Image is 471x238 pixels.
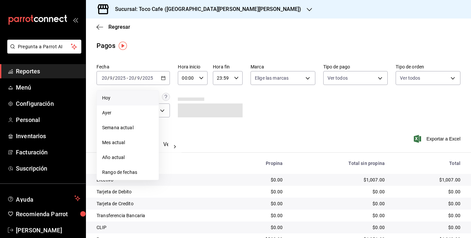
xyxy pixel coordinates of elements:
span: Regresar [108,24,130,30]
div: Total [395,161,460,166]
div: $0.00 [293,188,385,195]
div: $0.00 [232,200,283,207]
span: Configuración [16,99,80,108]
div: Transferencia Bancaria [97,212,221,219]
span: / [140,75,142,81]
span: / [107,75,109,81]
span: Ver todos [400,75,420,81]
button: Ver pagos [163,141,188,152]
div: Total sin propina [293,161,385,166]
div: $0.00 [232,177,283,183]
span: Elige las marcas [255,75,289,81]
input: -- [109,75,113,81]
div: Tarjeta de Credito [97,200,221,207]
div: Tarjeta de Debito [97,188,221,195]
div: $0.00 [232,188,283,195]
button: open_drawer_menu [73,17,78,22]
div: CLIP [97,224,221,231]
span: Personal [16,115,80,124]
button: Exportar a Excel [415,135,460,143]
div: $0.00 [395,224,460,231]
span: Hoy [102,95,153,101]
span: Suscripción [16,164,80,173]
a: Pregunta a Parrot AI [5,48,81,55]
div: $0.00 [395,200,460,207]
input: ---- [115,75,126,81]
label: Tipo de orden [396,64,460,69]
input: -- [101,75,107,81]
input: -- [137,75,140,81]
span: Ver todos [328,75,348,81]
div: $1,007.00 [395,177,460,183]
label: Tipo de pago [323,64,388,69]
span: / [135,75,137,81]
input: ---- [142,75,153,81]
span: Ayer [102,109,153,116]
span: Recomienda Parrot [16,210,80,218]
span: Ayuda [16,194,72,202]
div: $0.00 [293,212,385,219]
span: Rango de fechas [102,169,153,176]
button: Regresar [97,24,130,30]
div: $0.00 [395,212,460,219]
span: Facturación [16,148,80,157]
button: Pregunta a Parrot AI [7,40,81,54]
div: $1,007.00 [293,177,385,183]
span: Reportes [16,67,80,76]
span: / [113,75,115,81]
input: -- [129,75,135,81]
label: Hora fin [213,64,243,69]
div: Pagos [97,41,115,51]
div: Propina [232,161,283,166]
span: Semana actual [102,124,153,131]
span: Mes actual [102,139,153,146]
span: - [127,75,128,81]
img: Tooltip marker [119,42,127,50]
div: $0.00 [232,212,283,219]
div: $0.00 [293,224,385,231]
label: Fecha [97,64,170,69]
span: Año actual [102,154,153,161]
span: Menú [16,83,80,92]
span: [PERSON_NAME] [16,226,80,235]
div: $0.00 [395,188,460,195]
span: Pregunta a Parrot AI [18,43,71,50]
label: Hora inicio [178,64,208,69]
div: $0.00 [232,224,283,231]
span: Inventarios [16,132,80,140]
label: Marca [251,64,315,69]
h3: Sucursal: Toco Cafe ([GEOGRAPHIC_DATA][PERSON_NAME][PERSON_NAME]) [110,5,301,13]
div: $0.00 [293,200,385,207]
